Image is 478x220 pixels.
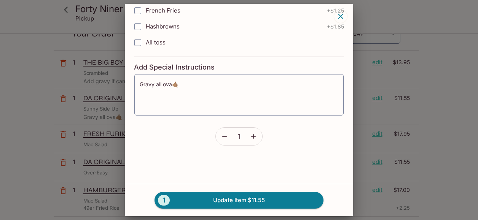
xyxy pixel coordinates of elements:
[134,63,344,71] h4: Add Special Instructions
[327,24,344,30] span: + $1.85
[158,195,170,206] span: 1
[140,81,338,109] textarea: Gravy all ova🤙🏽
[146,23,180,30] span: Hashbrowns
[146,7,180,14] span: French Fries
[238,132,241,141] span: 1
[155,192,323,209] button: 1Update Item $11.55
[327,8,344,14] span: + $1.25
[146,39,166,46] span: All toss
